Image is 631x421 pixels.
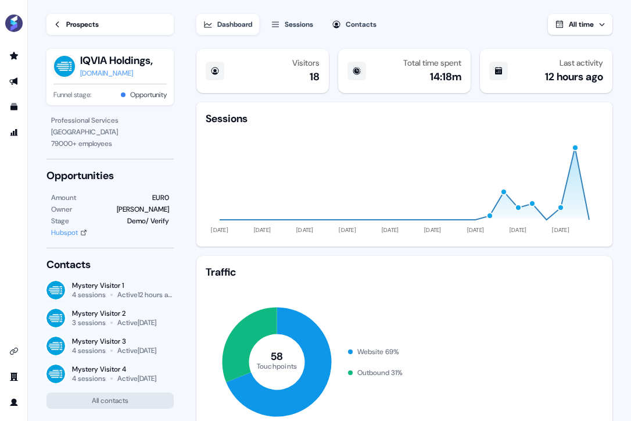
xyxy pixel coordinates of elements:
[72,346,106,355] div: 4 sessions
[403,58,461,67] div: Total time spent
[430,70,461,84] div: 14:18m
[5,123,23,142] a: Go to attribution
[117,290,174,299] div: Active 12 hours ago
[72,309,156,318] div: Mystery Visitor 2
[339,226,356,234] tspan: [DATE]
[130,89,167,101] button: Opportunity
[357,367,403,379] div: Outbound 31 %
[569,20,594,29] span: All time
[5,393,23,412] a: Go to profile
[5,342,23,361] a: Go to integrations
[5,98,23,116] a: Go to templates
[256,361,297,370] tspan: Touchpoints
[51,126,169,138] div: [GEOGRAPHIC_DATA]
[51,115,169,126] div: Professional Services
[285,19,313,30] div: Sessions
[66,19,99,30] div: Prospects
[292,58,320,67] div: Visitors
[51,204,72,215] div: Owner
[211,226,228,234] tspan: [DATE]
[264,14,320,35] button: Sessions
[5,47,23,65] a: Go to prospects
[552,226,569,234] tspan: [DATE]
[51,215,69,227] div: Stage
[72,374,106,383] div: 4 sessions
[253,226,271,234] tspan: [DATE]
[51,192,76,204] div: Amount
[196,14,259,35] button: Dashboard
[127,215,169,227] div: Demo/ Verify
[357,346,399,358] div: Website 69 %
[152,192,169,204] div: EUR0
[5,72,23,91] a: Go to outbound experience
[117,374,156,383] div: Active [DATE]
[72,318,106,327] div: 3 sessions
[548,14,612,35] button: All time
[346,19,377,30] div: Contacts
[117,346,156,355] div: Active [DATE]
[72,290,106,299] div: 4 sessions
[217,19,252,30] div: Dashboard
[46,258,174,272] div: Contacts
[206,112,248,126] div: Sessions
[381,226,399,234] tspan: [DATE]
[51,227,87,238] a: Hubspot
[117,204,169,215] div: [PERSON_NAME]
[51,227,78,238] div: Hubspot
[206,265,603,279] div: Traffic
[467,226,484,234] tspan: [DATE]
[296,226,314,234] tspan: [DATE]
[46,393,174,409] button: All contacts
[80,67,153,79] a: [DOMAIN_NAME]
[510,226,527,234] tspan: [DATE]
[424,226,442,234] tspan: [DATE]
[72,365,156,374] div: Mystery Visitor 4
[80,53,153,67] button: IQVIA Holdings,
[545,70,603,84] div: 12 hours ago
[53,89,91,101] span: Funnel stage:
[72,281,174,290] div: Mystery Visitor 1
[117,318,156,327] div: Active [DATE]
[46,169,174,183] div: Opportunities
[325,14,383,35] button: Contacts
[51,138,169,149] div: 79000 + employees
[72,337,156,346] div: Mystery Visitor 3
[5,368,23,386] a: Go to team
[46,14,174,35] a: Prospects
[560,58,603,67] div: Last activity
[310,70,320,84] div: 18
[270,349,283,363] tspan: 58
